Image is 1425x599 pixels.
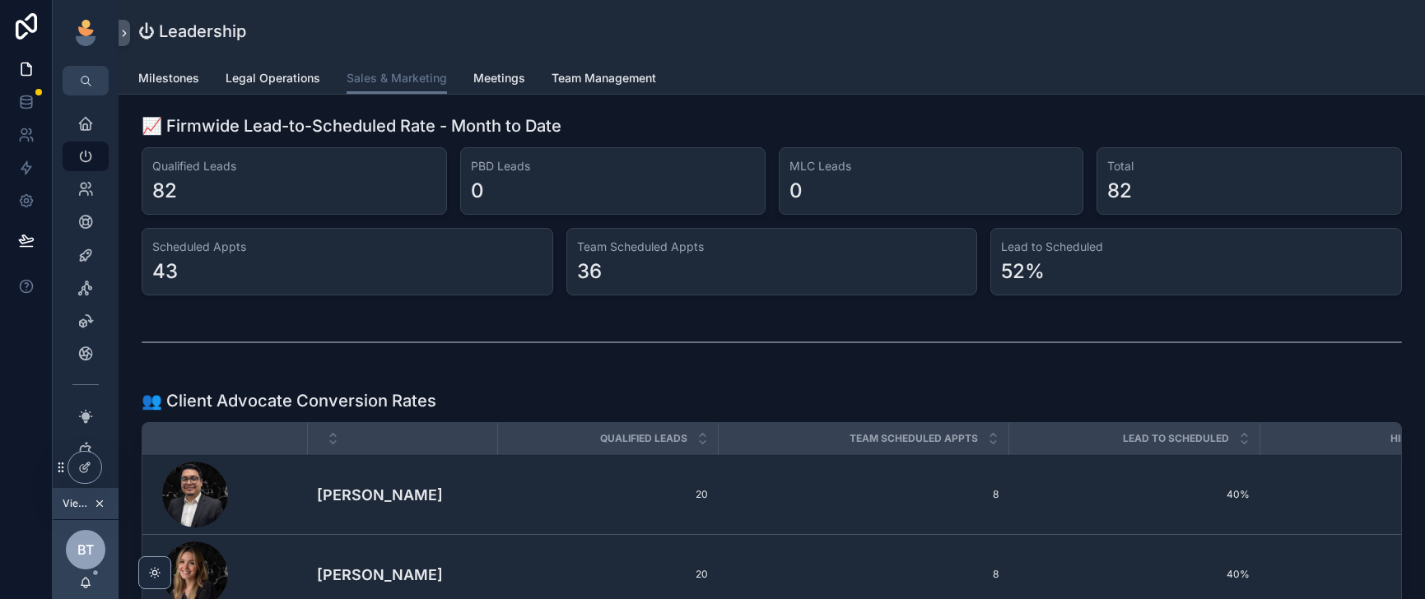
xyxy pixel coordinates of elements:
[577,239,967,255] h3: Team Scheduled Appts
[138,63,199,96] a: Milestones
[142,114,561,137] h1: 📈 Firmwide Lead-to-Scheduled Rate - Month to Date
[1107,178,1132,204] div: 82
[53,95,119,488] div: scrollable content
[317,484,487,506] h4: [PERSON_NAME]
[63,497,91,510] span: Viewing as [PERSON_NAME]
[1018,488,1250,501] span: 40%
[77,540,94,560] span: BT
[1107,158,1391,174] h3: Total
[1001,239,1391,255] h3: Lead to Scheduled
[789,158,1073,174] h3: MLC Leads
[552,70,656,86] span: Team Management
[1018,568,1250,581] span: 40%
[473,70,525,86] span: Meetings
[72,20,99,46] img: App logo
[850,432,978,445] span: Team Scheduled Appts
[226,63,320,96] a: Legal Operations
[152,239,543,255] h3: Scheduled Appts
[138,70,199,86] span: Milestones
[600,432,687,445] span: Qualified Leads
[728,568,999,581] span: 8
[471,178,484,204] div: 0
[473,63,525,96] a: Meetings
[317,564,487,586] h4: [PERSON_NAME]
[1001,258,1045,285] div: 52%
[1123,432,1229,445] span: Lead to Scheduled
[507,488,708,501] span: 20
[507,568,708,581] span: 20
[142,389,436,412] h1: 👥 Client Advocate Conversion Rates
[471,158,755,174] h3: PBD Leads
[1390,432,1419,445] span: Hires
[226,70,320,86] span: Legal Operations
[728,488,999,501] span: 8
[138,20,246,43] h1: ⏻ Leadership
[152,258,178,285] div: 43
[152,178,177,204] div: 82
[347,63,447,95] a: Sales & Marketing
[347,70,447,86] span: Sales & Marketing
[789,178,803,204] div: 0
[552,63,656,96] a: Team Management
[577,258,602,285] div: 36
[152,158,436,174] h3: Qualified Leads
